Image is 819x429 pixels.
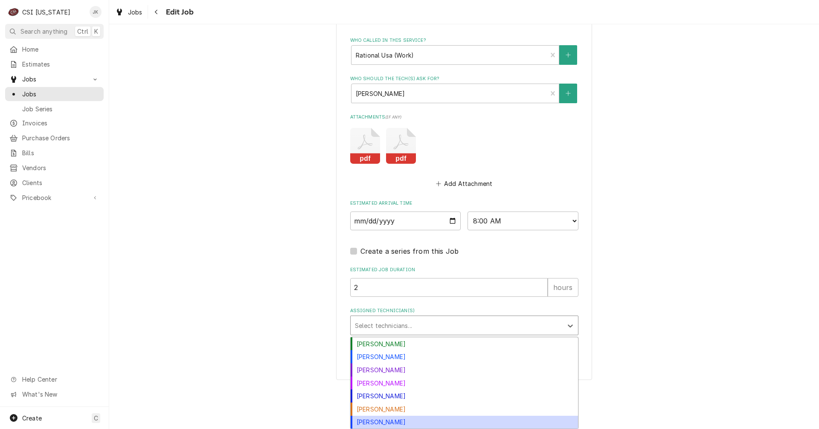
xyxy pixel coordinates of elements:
[22,178,99,187] span: Clients
[22,163,99,172] span: Vendors
[385,115,401,119] span: ( if any )
[351,416,578,429] div: [PERSON_NAME]
[22,45,99,54] span: Home
[434,177,494,189] button: Add Attachment
[350,75,578,82] label: Who should the tech(s) ask for?
[94,414,98,423] span: C
[350,37,578,65] div: Who called in this service?
[5,372,104,386] a: Go to Help Center
[163,6,194,18] span: Edit Job
[5,131,104,145] a: Purchase Orders
[22,119,99,128] span: Invoices
[5,42,104,56] a: Home
[559,84,577,103] button: Create New Contact
[22,60,99,69] span: Estimates
[5,116,104,130] a: Invoices
[351,350,578,363] div: [PERSON_NAME]
[350,75,578,103] div: Who should the tech(s) ask for?
[22,104,99,113] span: Job Series
[351,337,578,351] div: [PERSON_NAME]
[351,403,578,416] div: [PERSON_NAME]
[468,212,578,230] select: Time Select
[350,37,578,44] label: Who called in this service?
[350,307,578,314] label: Assigned Technician(s)
[90,6,102,18] div: JK
[5,24,104,39] button: Search anythingCtrlK
[22,148,99,157] span: Bills
[351,363,578,377] div: [PERSON_NAME]
[548,278,578,297] div: hours
[350,267,578,297] div: Estimated Job Duration
[150,5,163,19] button: Navigate back
[350,212,461,230] input: Date
[5,387,104,401] a: Go to What's New
[566,90,571,96] svg: Create New Contact
[351,389,578,403] div: [PERSON_NAME]
[350,307,578,335] div: Assigned Technician(s)
[77,27,88,36] span: Ctrl
[128,8,142,17] span: Jobs
[350,200,578,207] label: Estimated Arrival Time
[22,90,99,99] span: Jobs
[90,6,102,18] div: Jeff Kuehl's Avatar
[386,128,416,164] button: pdf
[5,176,104,190] a: Clients
[94,27,98,36] span: K
[559,45,577,65] button: Create New Contact
[5,87,104,101] a: Jobs
[22,75,87,84] span: Jobs
[22,8,70,17] div: CSI [US_STATE]
[351,377,578,390] div: [PERSON_NAME]
[566,52,571,58] svg: Create New Contact
[350,128,380,164] button: pdf
[22,133,99,142] span: Purchase Orders
[20,27,67,36] span: Search anything
[350,200,578,230] div: Estimated Arrival Time
[8,6,20,18] div: CSI Kentucky's Avatar
[350,114,578,121] label: Attachments
[5,191,104,205] a: Go to Pricebook
[22,390,99,399] span: What's New
[22,193,87,202] span: Pricebook
[5,72,104,86] a: Go to Jobs
[5,146,104,160] a: Bills
[350,267,578,273] label: Estimated Job Duration
[5,161,104,175] a: Vendors
[22,415,42,422] span: Create
[5,57,104,71] a: Estimates
[8,6,20,18] div: C
[22,375,99,384] span: Help Center
[360,246,459,256] label: Create a series from this Job
[5,102,104,116] a: Job Series
[112,5,146,19] a: Jobs
[350,114,578,190] div: Attachments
